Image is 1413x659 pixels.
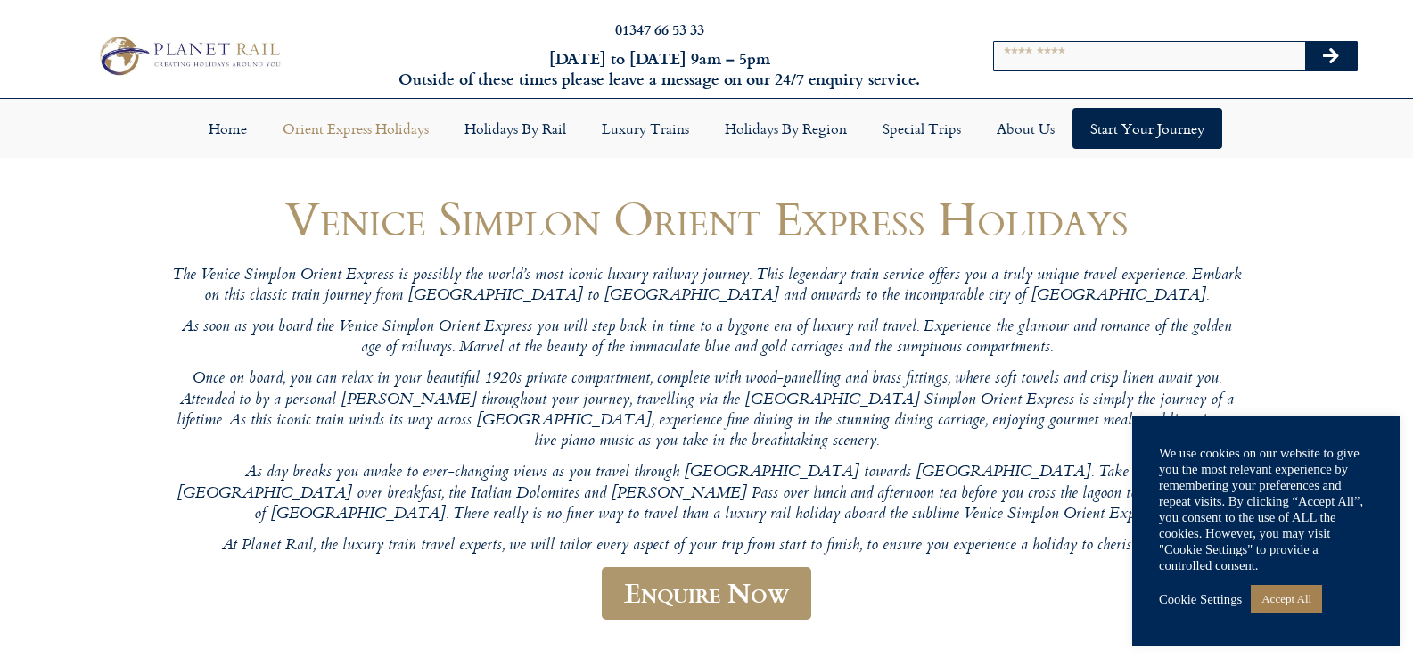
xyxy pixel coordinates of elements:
[382,48,938,90] h6: [DATE] to [DATE] 9am – 5pm Outside of these times please leave a message on our 24/7 enquiry serv...
[1159,445,1373,573] div: We use cookies on our website to give you the most relevant experience by remembering your prefer...
[1159,591,1242,607] a: Cookie Settings
[172,192,1242,244] h1: Venice Simplon Orient Express Holidays
[172,317,1242,359] p: As soon as you board the Venice Simplon Orient Express you will step back in time to a bygone era...
[1305,42,1357,70] button: Search
[92,32,285,79] img: Planet Rail Train Holidays Logo
[191,108,265,149] a: Home
[447,108,584,149] a: Holidays by Rail
[615,19,704,39] a: 01347 66 53 33
[1251,585,1322,613] a: Accept All
[172,369,1242,452] p: Once on board, you can relax in your beautiful 1920s private compartment, complete with wood-pane...
[707,108,865,149] a: Holidays by Region
[865,108,979,149] a: Special Trips
[584,108,707,149] a: Luxury Trains
[602,567,811,620] a: Enquire Now
[979,108,1072,149] a: About Us
[265,108,447,149] a: Orient Express Holidays
[172,266,1242,308] p: The Venice Simplon Orient Express is possibly the world’s most iconic luxury railway journey. Thi...
[172,536,1242,556] p: At Planet Rail, the luxury train travel experts, we will tailor every aspect of your trip from st...
[1072,108,1222,149] a: Start your Journey
[9,108,1404,149] nav: Menu
[172,463,1242,525] p: As day breaks you awake to ever-changing views as you travel through [GEOGRAPHIC_DATA] towards [G...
